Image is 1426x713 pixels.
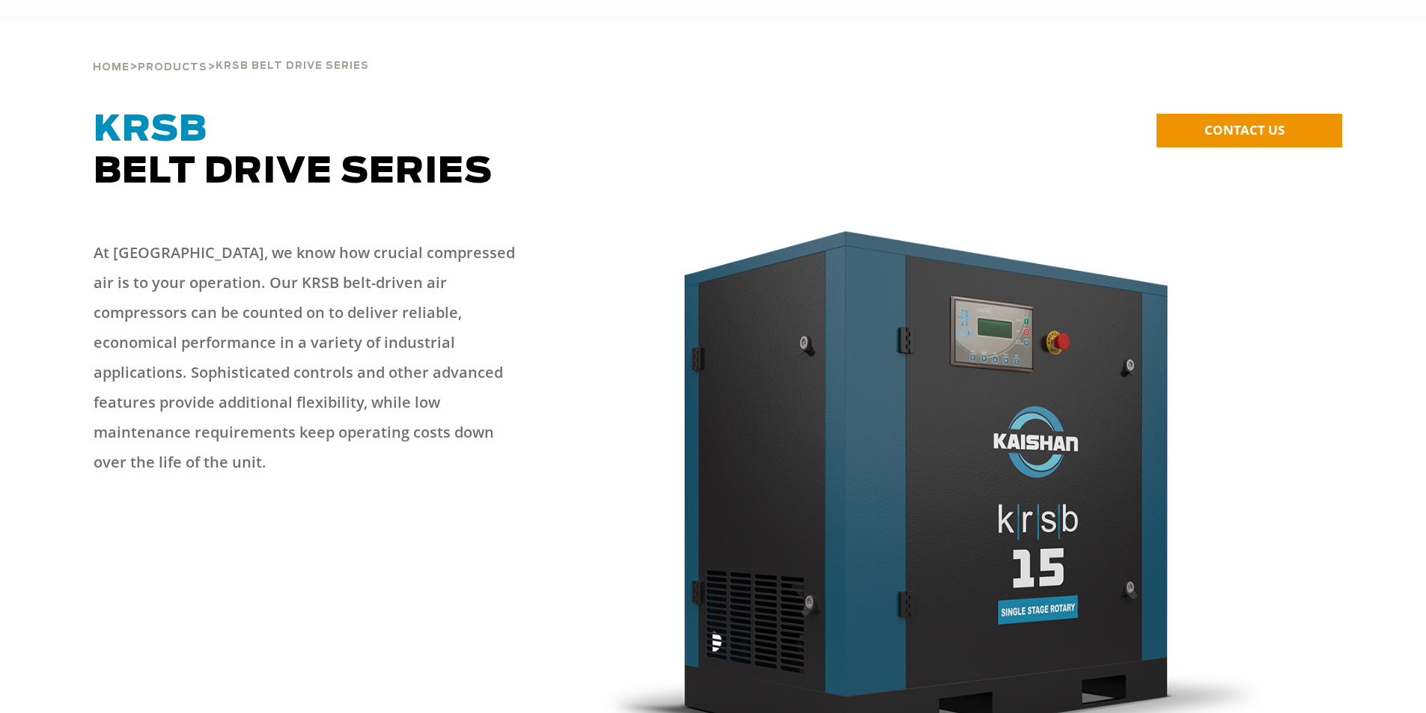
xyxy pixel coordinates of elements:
span: krsb belt drive series [216,61,369,71]
span: CONTACT US [1204,121,1285,138]
span: Home [93,63,130,73]
span: KRSB [94,112,207,148]
p: At [GEOGRAPHIC_DATA], we know how crucial compressed air is to your operation. Our KRSB belt-driv... [94,238,528,477]
div: > > [93,22,369,79]
a: Home [93,60,130,73]
a: Products [138,60,207,73]
span: Products [138,63,207,73]
span: Belt Drive Series [94,112,493,190]
a: CONTACT US [1157,114,1342,147]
